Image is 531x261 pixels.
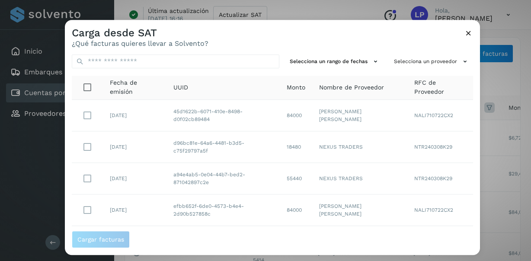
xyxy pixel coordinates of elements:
td: [DATE] [103,100,166,131]
span: Cargar facturas [77,236,124,242]
td: NEXUS TRADERS [312,131,407,163]
td: [PERSON_NAME] [PERSON_NAME] [312,100,407,131]
button: Selecciona un proveedor [390,54,473,69]
td: NALI710722CX2 [407,226,473,258]
span: RFC de Proveedor [414,79,466,97]
button: Cargar facturas [72,231,130,248]
td: 81760 [280,226,312,258]
td: d96bc81e-64a6-4481-b3d5-c75f29797a5f [166,131,280,163]
span: Fecha de emisión [110,79,160,97]
td: [DATE] [103,163,166,194]
td: NTR240308K29 [407,131,473,163]
td: 55440 [280,163,312,194]
td: 45d1622b-6071-410e-8498-d0f02cb89484 [166,100,280,131]
span: UUID [173,83,188,92]
td: efbb652f-6de0-4573-b4e4-2d90b527858c [166,194,280,226]
td: [DATE] [103,194,166,226]
td: 84000 [280,100,312,131]
td: NTR240308K29 [407,163,473,194]
td: NEXUS TRADERS [312,163,407,194]
td: [PERSON_NAME] [PERSON_NAME] [312,226,407,258]
td: a94e4ab5-0e04-44b7-bed2-871042897c2e [166,163,280,194]
td: [DATE] [103,131,166,163]
h3: Carga desde SAT [72,27,208,39]
td: [PERSON_NAME] [PERSON_NAME] [312,194,407,226]
td: 5d5b9cbf-676a-449b-8537-8c5e81189b0a [166,226,280,258]
td: NALI710722CX2 [407,100,473,131]
td: 18480 [280,131,312,163]
button: Selecciona un rango de fechas [286,54,384,69]
td: NALI710722CX2 [407,194,473,226]
p: ¿Qué facturas quieres llevar a Solvento? [72,39,208,48]
td: [DATE] [103,226,166,258]
td: 84000 [280,194,312,226]
span: Nombre de Proveedor [319,83,384,92]
span: Monto [287,83,305,92]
